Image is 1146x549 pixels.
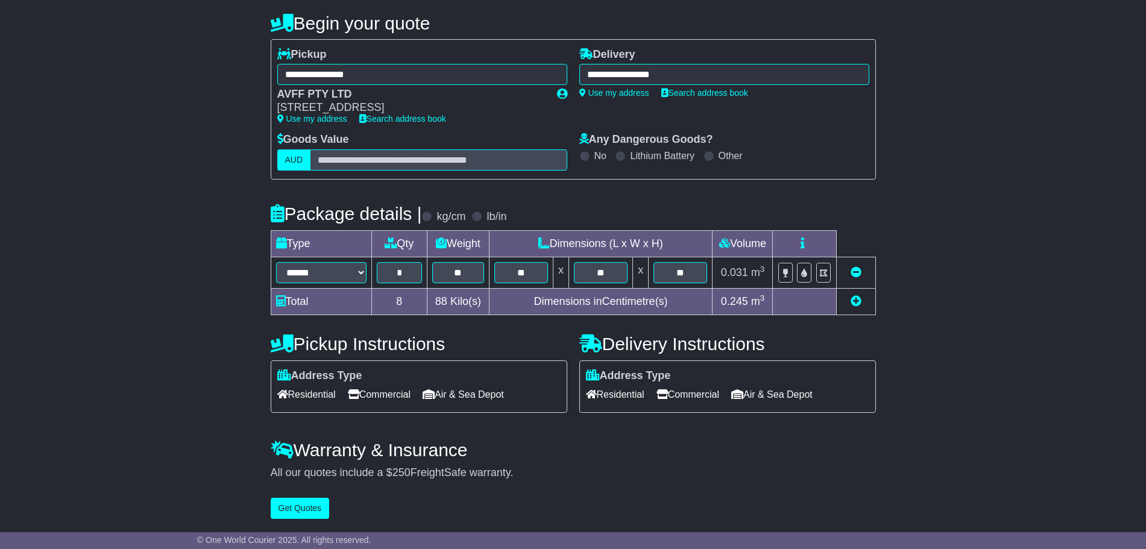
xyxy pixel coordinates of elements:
[271,204,422,224] h4: Package details |
[579,334,876,354] h4: Delivery Instructions
[277,48,327,61] label: Pickup
[633,257,649,288] td: x
[760,293,765,303] sup: 3
[661,88,748,98] a: Search address book
[277,114,347,124] a: Use my address
[277,88,545,101] div: AVFF PTY LTD
[751,266,765,278] span: m
[348,385,411,404] span: Commercial
[359,114,446,124] a: Search address book
[713,230,773,257] td: Volume
[721,266,748,278] span: 0.031
[277,385,336,404] span: Residential
[271,498,330,519] button: Get Quotes
[371,288,427,315] td: 8
[656,385,719,404] span: Commercial
[271,230,371,257] td: Type
[579,48,635,61] label: Delivery
[851,295,861,307] a: Add new item
[579,88,649,98] a: Use my address
[277,133,349,146] label: Goods Value
[586,369,671,383] label: Address Type
[427,288,490,315] td: Kilo(s)
[427,230,490,257] td: Weight
[277,101,545,115] div: [STREET_ADDRESS]
[579,133,713,146] label: Any Dangerous Goods?
[271,288,371,315] td: Total
[719,150,743,162] label: Other
[630,150,694,162] label: Lithium Battery
[586,385,644,404] span: Residential
[851,266,861,278] a: Remove this item
[271,334,567,354] h4: Pickup Instructions
[277,369,362,383] label: Address Type
[486,210,506,224] label: lb/in
[371,230,427,257] td: Qty
[392,466,411,478] span: 250
[197,535,371,545] span: © One World Courier 2025. All rights reserved.
[271,440,876,460] h4: Warranty & Insurance
[277,149,311,171] label: AUD
[489,288,713,315] td: Dimensions in Centimetre(s)
[271,13,876,33] h4: Begin your quote
[594,150,606,162] label: No
[435,295,447,307] span: 88
[731,385,813,404] span: Air & Sea Depot
[751,295,765,307] span: m
[271,466,876,480] div: All our quotes include a $ FreightSafe warranty.
[553,257,568,288] td: x
[423,385,504,404] span: Air & Sea Depot
[436,210,465,224] label: kg/cm
[489,230,713,257] td: Dimensions (L x W x H)
[760,265,765,274] sup: 3
[721,295,748,307] span: 0.245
